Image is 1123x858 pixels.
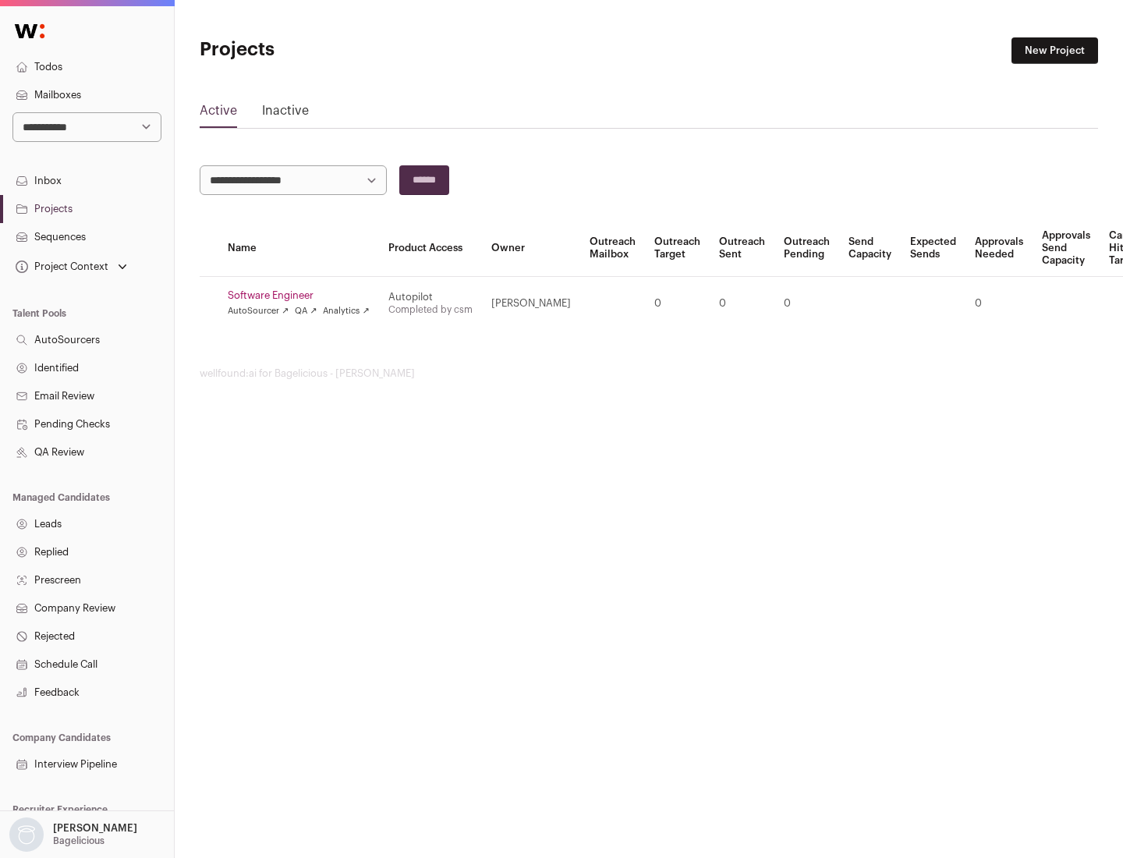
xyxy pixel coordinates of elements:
[6,817,140,852] button: Open dropdown
[218,220,379,277] th: Name
[388,291,473,303] div: Autopilot
[6,16,53,47] img: Wellfound
[53,822,137,835] p: [PERSON_NAME]
[388,305,473,314] a: Completed by csm
[710,220,774,277] th: Outreach Sent
[200,367,1098,380] footer: wellfound:ai for Bagelicious - [PERSON_NAME]
[645,220,710,277] th: Outreach Target
[262,101,309,126] a: Inactive
[295,305,317,317] a: QA ↗
[1011,37,1098,64] a: New Project
[228,305,289,317] a: AutoSourcer ↗
[965,277,1033,331] td: 0
[580,220,645,277] th: Outreach Mailbox
[12,261,108,273] div: Project Context
[482,220,580,277] th: Owner
[53,835,105,847] p: Bagelicious
[774,220,839,277] th: Outreach Pending
[228,289,370,302] a: Software Engineer
[965,220,1033,277] th: Approvals Needed
[9,817,44,852] img: nopic.png
[482,277,580,331] td: [PERSON_NAME]
[645,277,710,331] td: 0
[379,220,482,277] th: Product Access
[1033,220,1100,277] th: Approvals Send Capacity
[12,256,130,278] button: Open dropdown
[200,101,237,126] a: Active
[200,37,499,62] h1: Projects
[774,277,839,331] td: 0
[710,277,774,331] td: 0
[839,220,901,277] th: Send Capacity
[901,220,965,277] th: Expected Sends
[323,305,369,317] a: Analytics ↗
